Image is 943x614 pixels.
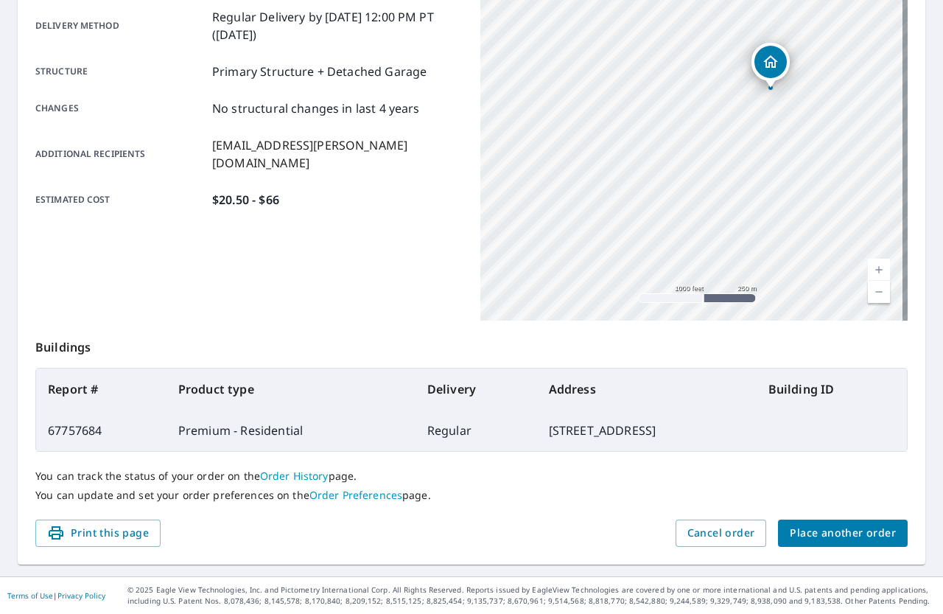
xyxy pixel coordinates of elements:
td: [STREET_ADDRESS] [537,410,757,451]
td: 67757684 [36,410,166,451]
p: Additional recipients [35,136,206,172]
p: Delivery method [35,8,206,43]
span: Place another order [790,524,896,543]
div: Dropped pin, building 1, Residential property, 412 Monoca Dr Erie, PA 16505 [751,43,790,88]
th: Delivery [416,369,537,410]
p: $20.50 - $66 [212,191,279,209]
th: Building ID [757,369,907,410]
button: Place another order [778,520,908,547]
p: Buildings [35,321,908,368]
span: Print this page [47,524,149,543]
a: Terms of Use [7,590,53,601]
p: [EMAIL_ADDRESS][PERSON_NAME][DOMAIN_NAME] [212,136,463,172]
p: You can track the status of your order on the page. [35,470,908,483]
p: Changes [35,100,206,117]
p: Estimated cost [35,191,206,209]
p: Structure [35,63,206,80]
button: Cancel order [676,520,767,547]
a: Privacy Policy [57,590,105,601]
p: Regular Delivery by [DATE] 12:00 PM PT ([DATE]) [212,8,463,43]
p: © 2025 Eagle View Technologies, Inc. and Pictometry International Corp. All Rights Reserved. Repo... [127,585,936,607]
a: Order History [260,469,329,483]
a: Order Preferences [309,488,402,502]
button: Print this page [35,520,161,547]
th: Report # [36,369,166,410]
th: Product type [166,369,416,410]
th: Address [537,369,757,410]
a: Current Level 15, Zoom Out [868,281,890,303]
p: | [7,591,105,600]
a: Current Level 15, Zoom In [868,259,890,281]
span: Cancel order [687,524,755,543]
td: Regular [416,410,537,451]
p: No structural changes in last 4 years [212,100,420,117]
td: Premium - Residential [166,410,416,451]
p: Primary Structure + Detached Garage [212,63,427,80]
p: You can update and set your order preferences on the page. [35,489,908,502]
